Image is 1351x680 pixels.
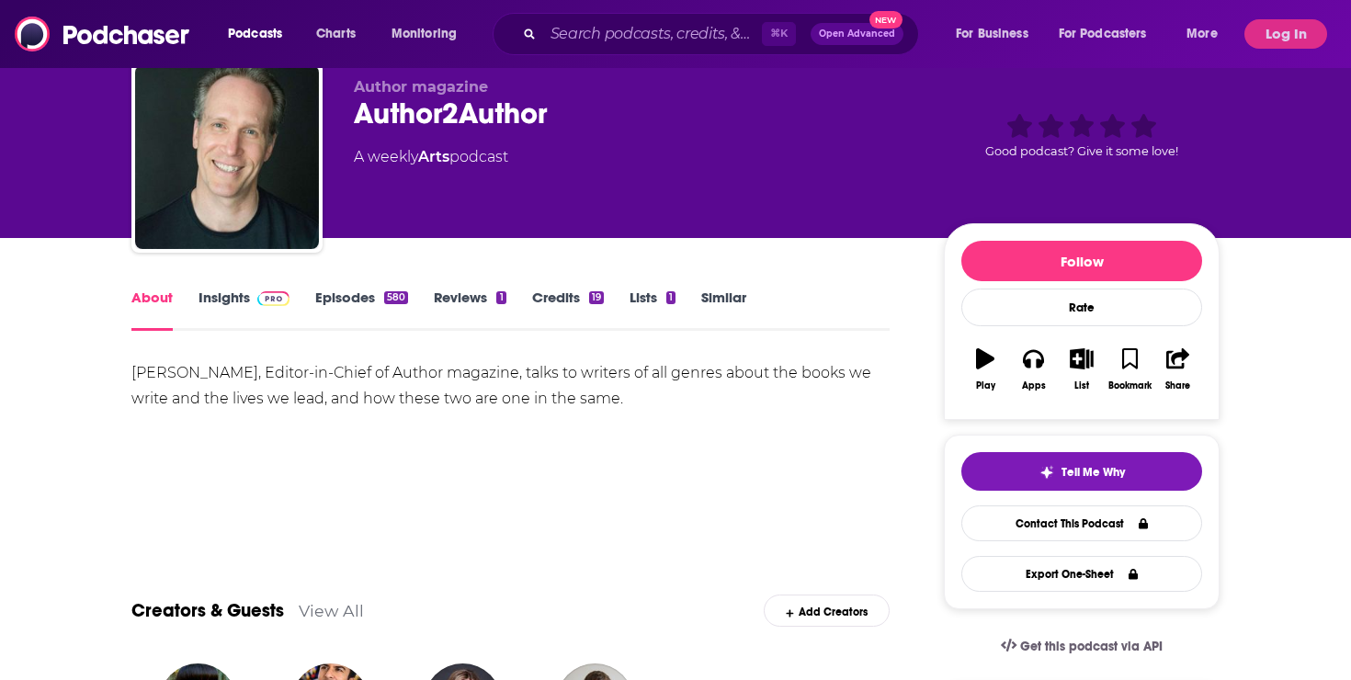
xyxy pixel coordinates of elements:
[762,22,796,46] span: ⌘ K
[510,13,937,55] div: Search podcasts, credits, & more...
[1061,465,1125,480] span: Tell Me Why
[316,21,356,47] span: Charts
[961,336,1009,402] button: Play
[1244,19,1327,49] button: Log In
[228,21,282,47] span: Podcasts
[315,289,408,331] a: Episodes580
[299,601,364,620] a: View All
[1074,380,1089,391] div: List
[215,19,306,49] button: open menu
[354,78,488,96] span: Author magazine
[589,291,604,304] div: 19
[1165,380,1190,391] div: Share
[131,289,173,331] a: About
[1009,336,1057,402] button: Apps
[1047,19,1174,49] button: open menu
[1039,465,1054,480] img: tell me why sparkle
[944,78,1220,192] div: Good podcast? Give it some love!
[666,291,675,304] div: 1
[961,452,1202,491] button: tell me why sparkleTell Me Why
[869,11,903,28] span: New
[384,291,408,304] div: 580
[956,21,1028,47] span: For Business
[1022,380,1046,391] div: Apps
[985,144,1178,158] span: Good podcast? Give it some love!
[418,148,449,165] a: Arts
[1020,639,1163,654] span: Get this podcast via API
[1174,19,1241,49] button: open menu
[392,21,457,47] span: Monitoring
[135,65,319,249] img: Author2Author
[131,599,284,622] a: Creators & Guests
[1058,336,1106,402] button: List
[1108,380,1152,391] div: Bookmark
[1106,336,1153,402] button: Bookmark
[961,241,1202,281] button: Follow
[15,17,191,51] img: Podchaser - Follow, Share and Rate Podcasts
[701,289,746,331] a: Similar
[379,19,481,49] button: open menu
[1154,336,1202,402] button: Share
[1186,21,1218,47] span: More
[961,289,1202,326] div: Rate
[976,380,995,391] div: Play
[199,289,289,331] a: InsightsPodchaser Pro
[131,360,890,412] div: [PERSON_NAME], Editor-in-Chief of Author magazine, talks to writers of all genres about the books...
[434,289,505,331] a: Reviews1
[961,505,1202,541] a: Contact This Podcast
[1059,21,1147,47] span: For Podcasters
[532,289,604,331] a: Credits19
[764,595,890,627] div: Add Creators
[819,29,895,39] span: Open Advanced
[811,23,903,45] button: Open AdvancedNew
[630,289,675,331] a: Lists1
[257,291,289,306] img: Podchaser Pro
[304,19,367,49] a: Charts
[543,19,762,49] input: Search podcasts, credits, & more...
[354,146,508,168] div: A weekly podcast
[943,19,1051,49] button: open menu
[496,291,505,304] div: 1
[986,624,1177,669] a: Get this podcast via API
[961,556,1202,592] button: Export One-Sheet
